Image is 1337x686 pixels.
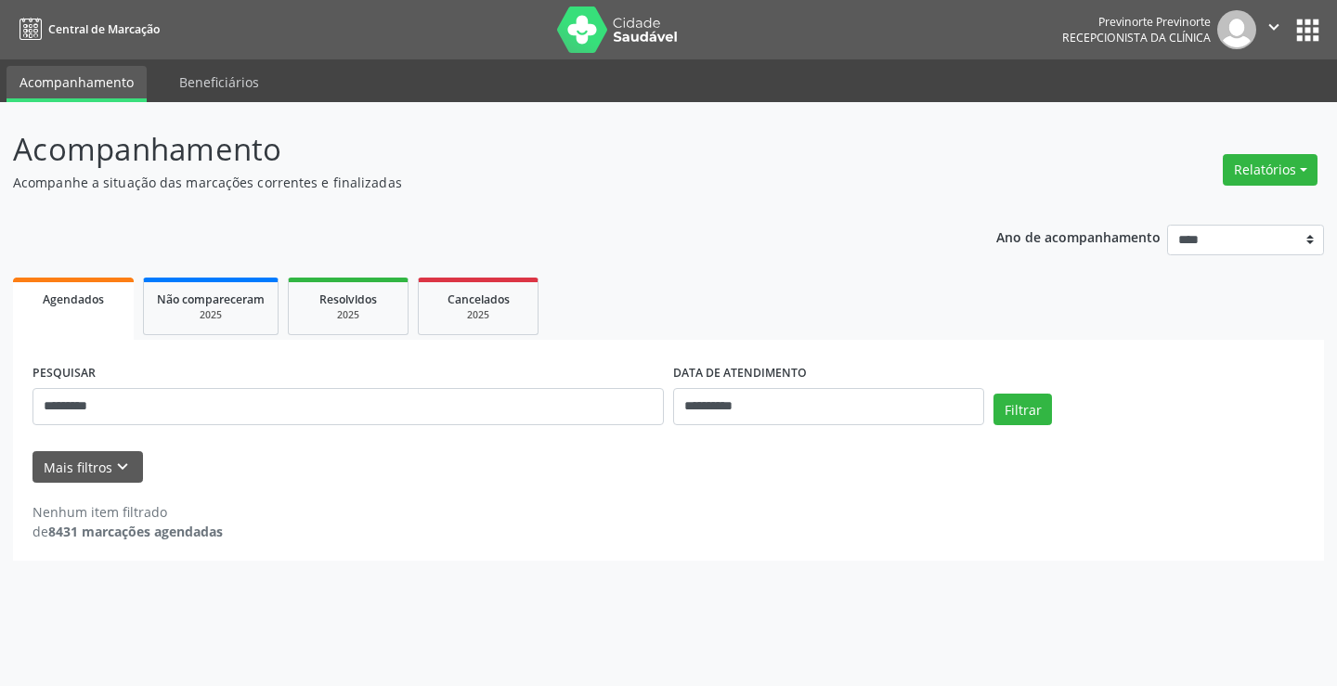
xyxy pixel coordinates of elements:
div: Nenhum item filtrado [32,502,223,522]
span: Central de Marcação [48,21,160,37]
button: Mais filtroskeyboard_arrow_down [32,451,143,484]
div: Previnorte Previnorte [1062,14,1211,30]
span: Não compareceram [157,291,265,307]
label: PESQUISAR [32,359,96,388]
div: 2025 [157,308,265,322]
a: Beneficiários [166,66,272,98]
span: Resolvidos [319,291,377,307]
strong: 8431 marcações agendadas [48,523,223,540]
button:  [1256,10,1292,49]
span: Cancelados [448,291,510,307]
p: Acompanhamento [13,126,930,173]
i:  [1264,17,1284,37]
button: Filtrar [993,394,1052,425]
i: keyboard_arrow_down [112,457,133,477]
div: 2025 [302,308,395,322]
p: Acompanhe a situação das marcações correntes e finalizadas [13,173,930,192]
button: apps [1292,14,1324,46]
a: Acompanhamento [6,66,147,102]
span: Recepcionista da clínica [1062,30,1211,45]
div: de [32,522,223,541]
img: img [1217,10,1256,49]
button: Relatórios [1223,154,1318,186]
label: DATA DE ATENDIMENTO [673,359,807,388]
span: Agendados [43,291,104,307]
a: Central de Marcação [13,14,160,45]
div: 2025 [432,308,525,322]
p: Ano de acompanhamento [996,225,1161,248]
